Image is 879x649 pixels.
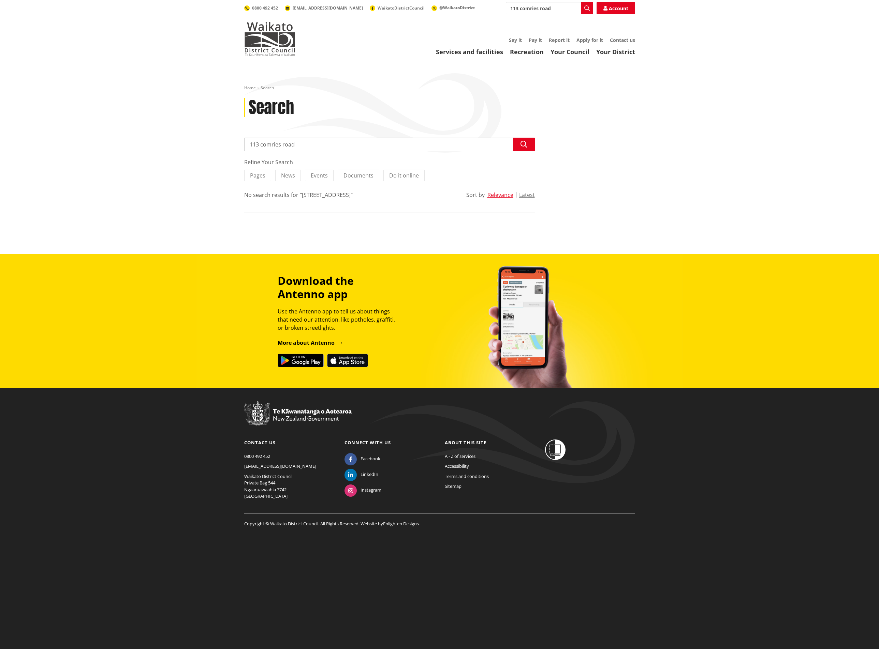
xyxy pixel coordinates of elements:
a: 0800 492 452 [244,453,270,459]
a: LinkedIn [345,471,378,477]
a: Enlighten Designs [383,521,419,527]
span: WaikatoDistrictCouncil [378,5,425,11]
span: Do it online [389,172,419,179]
a: Accessibility [445,463,469,469]
div: Sort by [466,191,485,199]
a: Pay it [529,37,542,43]
img: Get it on Google Play [278,354,324,367]
span: Events [311,172,328,179]
a: @WaikatoDistrict [431,5,475,11]
a: Connect with us [345,439,391,446]
a: Report it [549,37,570,43]
span: Search [261,85,274,91]
a: Your Council [551,48,589,56]
span: 0800 492 452 [252,5,278,11]
a: Instagram [345,487,381,493]
div: No search results for "[STREET_ADDRESS]" [244,191,353,199]
a: Terms and conditions [445,473,489,479]
img: Download on the App Store [327,354,368,367]
p: Copyright © Waikato District Council. All Rights Reserved. Website by . [244,513,635,527]
button: Relevance [487,192,513,198]
a: [EMAIL_ADDRESS][DOMAIN_NAME] [285,5,363,11]
div: Refine Your Search [244,158,535,166]
input: Search input [506,2,593,14]
a: WaikatoDistrictCouncil [370,5,425,11]
a: Apply for it [576,37,603,43]
span: @WaikatoDistrict [439,5,475,11]
p: Use the Antenno app to tell us about things that need our attention, like potholes, graffiti, or ... [278,307,401,332]
span: News [281,172,295,179]
a: Your District [596,48,635,56]
span: Pages [250,172,265,179]
span: Documents [343,172,373,179]
a: Contact us [610,37,635,43]
span: [EMAIL_ADDRESS][DOMAIN_NAME] [293,5,363,11]
span: LinkedIn [361,471,378,478]
a: Say it [509,37,522,43]
a: 0800 492 452 [244,5,278,11]
img: Waikato District Council - Te Kaunihera aa Takiwaa o Waikato [244,22,295,56]
a: Services and facilities [436,48,503,56]
span: Instagram [361,487,381,494]
a: New Zealand Government [244,417,352,423]
a: About this site [445,439,486,446]
a: Home [244,85,256,91]
a: Contact us [244,439,276,446]
img: New Zealand Government [244,401,352,426]
a: Recreation [510,48,544,56]
a: More about Antenno [278,339,343,346]
span: Facebook [361,455,380,462]
input: Search input [244,138,535,151]
h1: Search [249,98,294,118]
p: Waikato District Council Private Bag 544 Ngaaruawaahia 3742 [GEOGRAPHIC_DATA] [244,473,334,500]
a: A - Z of services [445,453,475,459]
a: [EMAIL_ADDRESS][DOMAIN_NAME] [244,463,316,469]
a: Sitemap [445,483,462,489]
h3: Download the Antenno app [278,274,401,300]
img: Shielded [545,439,566,460]
a: Account [597,2,635,14]
nav: breadcrumb [244,85,635,91]
button: Latest [519,192,535,198]
a: Facebook [345,455,380,462]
